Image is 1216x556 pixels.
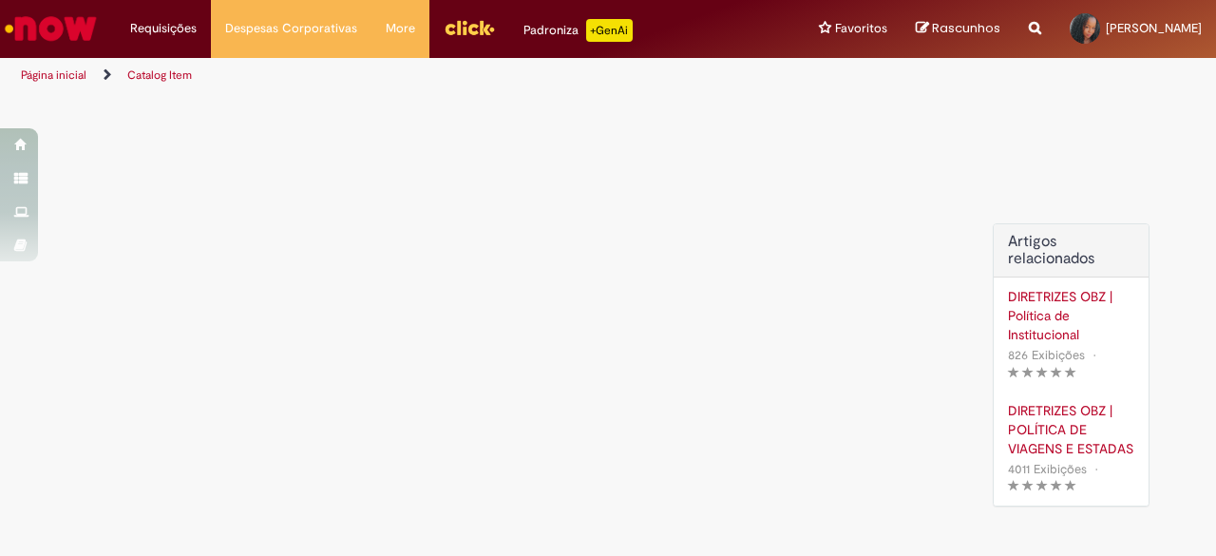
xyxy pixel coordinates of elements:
[21,67,86,83] a: Página inicial
[1091,456,1102,482] span: •
[932,19,1000,37] span: Rascunhos
[1008,287,1134,344] a: DIRETRIZES OBZ | Política de Institucional
[835,19,887,38] span: Favoritos
[225,19,357,38] span: Despesas Corporativas
[1008,461,1087,477] span: 4011 Exibições
[2,10,100,48] img: ServiceNow
[386,19,415,38] span: More
[523,19,633,42] div: Padroniza
[586,19,633,42] p: +GenAi
[916,20,1000,38] a: Rascunhos
[444,13,495,42] img: click_logo_yellow_360x200.png
[1008,347,1085,363] span: 826 Exibições
[14,58,796,93] ul: Trilhas de página
[1106,20,1202,36] span: [PERSON_NAME]
[1008,234,1134,267] h3: Artigos relacionados
[1008,401,1134,458] a: DIRETRIZES OBZ | POLÍTICA DE VIAGENS E ESTADAS
[1089,342,1100,368] span: •
[127,67,192,83] a: Catalog Item
[130,19,197,38] span: Requisições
